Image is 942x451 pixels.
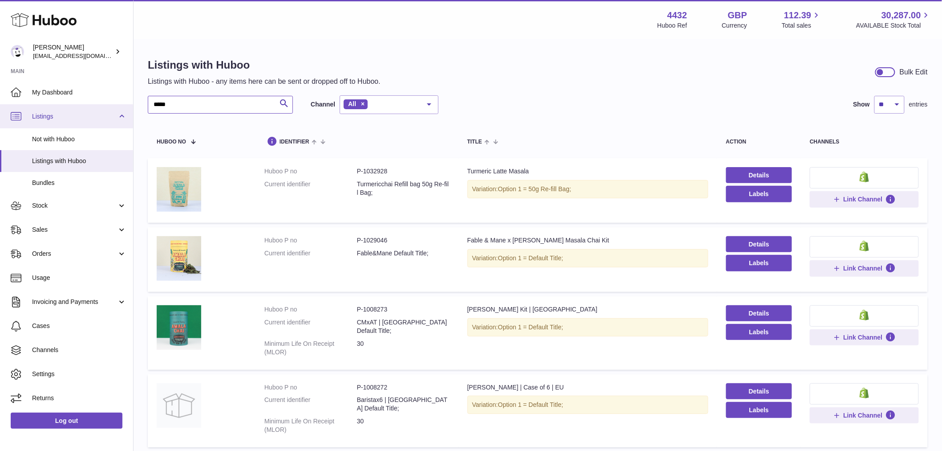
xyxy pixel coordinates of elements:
span: Listings [32,112,117,121]
span: Option 1 = Default Title; [498,254,564,262]
img: internalAdmin-4432@internal.huboo.com [11,45,24,58]
button: Labels [726,186,792,202]
div: [PERSON_NAME] | Case of 6 | EU [467,383,708,392]
span: AVAILABLE Stock Total [856,21,931,30]
div: Currency [722,21,747,30]
img: shopify-small.png [860,172,869,182]
a: Details [726,305,792,321]
span: Link Channel [844,195,883,203]
dt: Huboo P no [264,236,357,245]
p: Listings with Huboo - any items here can be sent or dropped off to Huboo. [148,77,381,86]
div: Huboo Ref [658,21,687,30]
a: Details [726,236,792,252]
dt: Current identifier [264,396,357,413]
a: Log out [11,413,122,429]
dt: Current identifier [264,180,357,197]
dt: Huboo P no [264,167,357,176]
span: Link Channel [844,264,883,272]
span: Sales [32,225,117,234]
span: Usage [32,274,126,282]
span: Option 1 = Default Title; [498,401,564,408]
span: Huboo no [157,139,186,145]
span: 112.39 [784,9,811,21]
img: Turmeric Latte Masala [157,167,201,212]
dd: Fable&Mane Default Title; [357,249,450,258]
dt: Huboo P no [264,383,357,392]
dd: Baristax6 | [GEOGRAPHIC_DATA] Default Title; [357,396,450,413]
dt: Minimum Life On Receipt (MLOR) [264,340,357,357]
span: Link Channel [844,333,883,341]
div: Fable & Mane x [PERSON_NAME] Masala Chai Kit [467,236,708,245]
div: [PERSON_NAME] Kit | [GEOGRAPHIC_DATA] [467,305,708,314]
span: Channels [32,346,126,354]
a: 112.39 Total sales [782,9,821,30]
span: Option 1 = Default Title; [498,324,564,331]
button: Link Channel [810,191,919,207]
img: Masala Chai Barista | Case of 6 | EU [157,383,201,428]
span: 30,287.00 [881,9,921,21]
img: shopify-small.png [860,388,869,398]
a: Details [726,167,792,183]
span: Option 1 = 50g Re-fill Bag; [498,185,572,193]
div: [PERSON_NAME] [33,43,113,60]
img: Fable & Mane x Amala Chai Masala Chai Kit [157,236,201,281]
dd: P-1032928 [357,167,450,176]
button: Labels [726,402,792,418]
span: Not with Huboo [32,135,126,143]
span: Cases [32,322,126,330]
div: channels [810,139,919,145]
div: Variation: [467,180,708,198]
img: Masala Chai Kit | EU [157,305,201,350]
button: Link Channel [810,407,919,423]
div: Variation: [467,249,708,267]
span: Settings [32,370,126,378]
dd: CMxAT | [GEOGRAPHIC_DATA] Default Title; [357,318,450,335]
span: Link Channel [844,411,883,419]
span: Returns [32,394,126,402]
span: Orders [32,250,117,258]
button: Labels [726,324,792,340]
dt: Huboo P no [264,305,357,314]
div: action [726,139,792,145]
div: Variation: [467,318,708,336]
dd: P-1029046 [357,236,450,245]
dd: Turmericchai Refill bag 50g Re-fill Bag; [357,180,450,197]
span: identifier [280,139,309,145]
span: entries [909,100,928,109]
label: Channel [311,100,335,109]
span: Bundles [32,179,126,187]
div: Turmeric Latte Masala [467,167,708,176]
span: Total sales [782,21,821,30]
span: [EMAIL_ADDRESS][DOMAIN_NAME] [33,52,131,59]
span: Invoicing and Payments [32,298,117,306]
span: title [467,139,482,145]
dd: P-1008273 [357,305,450,314]
a: 30,287.00 AVAILABLE Stock Total [856,9,931,30]
span: Listings with Huboo [32,157,126,165]
dt: Current identifier [264,249,357,258]
dd: 30 [357,340,450,357]
div: Bulk Edit [900,67,928,77]
span: All [348,100,356,107]
h1: Listings with Huboo [148,58,381,72]
dt: Minimum Life On Receipt (MLOR) [264,417,357,434]
span: My Dashboard [32,88,126,97]
strong: 4432 [667,9,687,21]
dt: Current identifier [264,318,357,335]
img: shopify-small.png [860,310,869,320]
dd: P-1008272 [357,383,450,392]
label: Show [853,100,870,109]
div: Variation: [467,396,708,414]
strong: GBP [728,9,747,21]
button: Link Channel [810,329,919,345]
button: Link Channel [810,260,919,276]
button: Labels [726,255,792,271]
span: Stock [32,201,117,210]
img: shopify-small.png [860,241,869,251]
dd: 30 [357,417,450,434]
a: Details [726,383,792,399]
